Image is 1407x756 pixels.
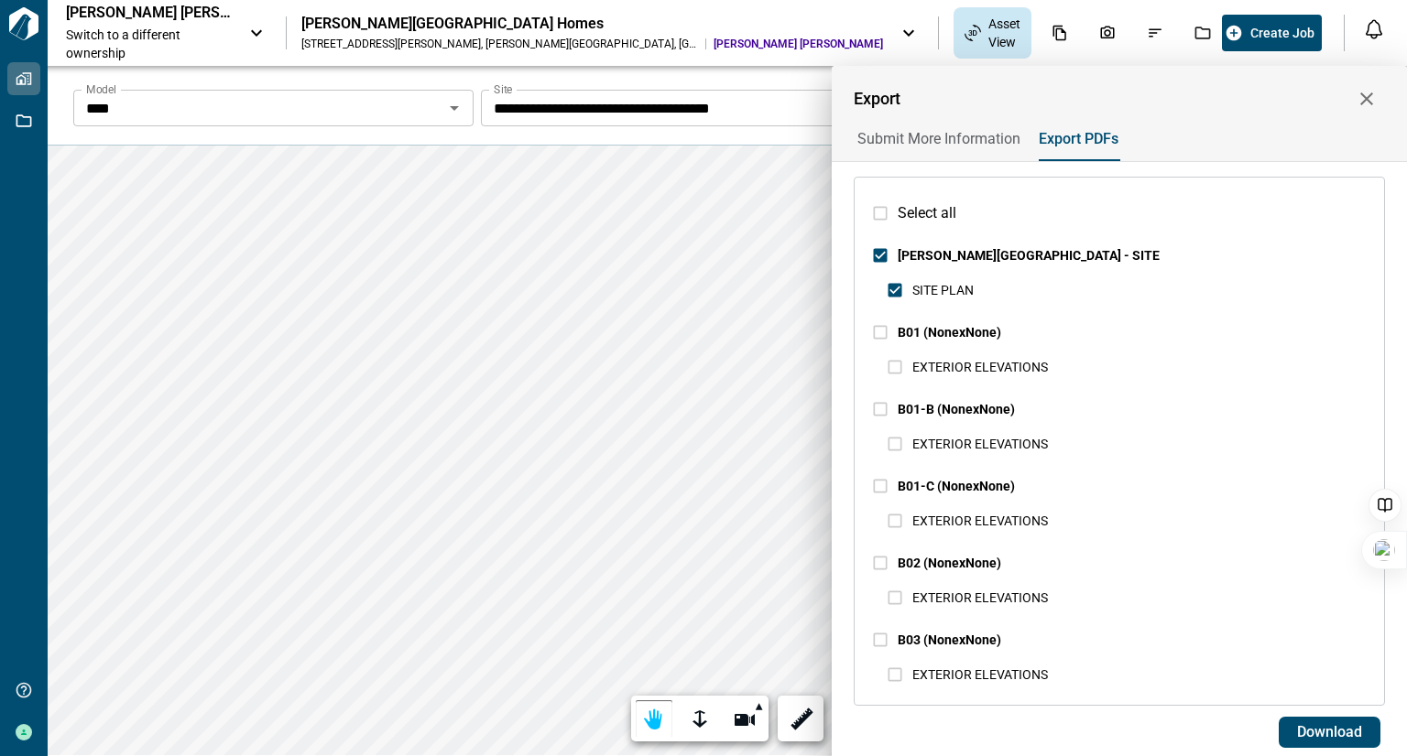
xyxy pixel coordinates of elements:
span: Select all [898,202,956,224]
span: Download [1297,723,1362,741]
span: B02 (NonexNone) [898,556,1001,570]
span: EXTERIOR ELEVATIONS [912,437,1048,451]
span: B01-C (NonexNone) [898,479,1015,493]
span: B01-B (NonexNone) [898,402,1015,416]
button: Download [1279,717,1380,748]
div: base tabs [839,117,1385,161]
span: SITE PLAN [912,283,974,297]
span: EXTERIOR ELEVATIONS [912,513,1048,528]
span: [PERSON_NAME][GEOGRAPHIC_DATA] - SITE [898,248,1160,263]
span: EXTERIOR ELEVATIONS [912,667,1048,682]
span: B01 (NonexNone) [898,325,1001,340]
span: EXTERIOR ELEVATIONS [912,360,1048,374]
span: Submit More Information [857,130,1020,148]
span: Export PDFs [1039,130,1118,148]
span: B03 (NonexNone) [898,632,1001,647]
span: Export [854,90,900,108]
span: EXTERIOR ELEVATIONS [912,590,1048,605]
